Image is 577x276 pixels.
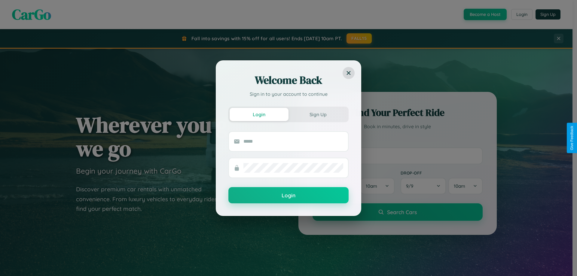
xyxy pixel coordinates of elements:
[570,126,574,150] div: Give Feedback
[228,73,349,87] h2: Welcome Back
[228,187,349,203] button: Login
[230,108,288,121] button: Login
[288,108,347,121] button: Sign Up
[228,90,349,98] p: Sign in to your account to continue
